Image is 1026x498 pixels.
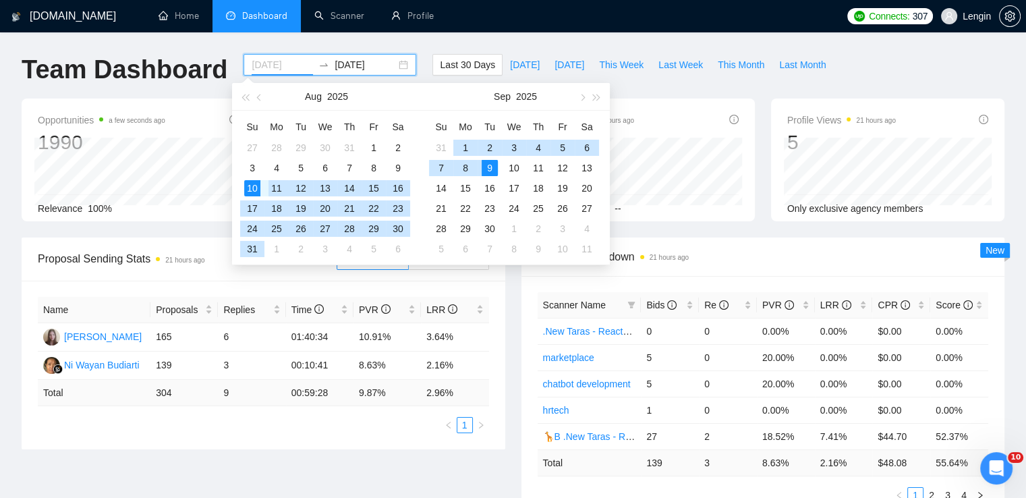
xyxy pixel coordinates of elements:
span: Only exclusive agency members [787,203,923,214]
td: 2025-08-31 [240,239,264,259]
th: Sa [386,116,410,138]
span: info-circle [719,300,729,310]
div: 17 [506,180,522,196]
span: Connects: [869,9,909,24]
div: 21 [433,200,449,217]
td: 2025-08-24 [240,219,264,239]
td: 2025-08-30 [386,219,410,239]
th: Mo [453,116,478,138]
button: [DATE] [503,54,547,76]
button: Aug [305,83,322,110]
div: 4 [341,241,358,257]
td: 2025-09-07 [429,158,453,178]
span: Time [291,304,324,315]
div: 18 [530,180,546,196]
a: 🦒B .New Taras - ReactJS/NextJS rel exp 23/04 [543,431,745,442]
div: 28 [268,140,285,156]
a: hrtech [543,405,569,416]
div: 8 [506,241,522,257]
span: info-circle [381,304,391,314]
div: 19 [554,180,571,196]
span: Relevance [38,203,82,214]
td: 2025-08-29 [362,219,386,239]
span: info-circle [842,300,851,310]
div: 30 [482,221,498,237]
span: CPR [878,300,909,310]
span: This Month [718,57,764,72]
div: 4 [579,221,595,237]
th: Proposals [150,297,218,323]
div: 5 [366,241,382,257]
span: Proposal Sending Stats [38,250,337,267]
div: 8 [366,160,382,176]
span: Opportunities [38,112,165,128]
td: 2025-08-27 [313,219,337,239]
td: 2025-10-10 [550,239,575,259]
div: 31 [244,241,260,257]
div: 14 [433,180,449,196]
div: 2 [293,241,309,257]
time: 21 hours ago [856,117,895,124]
th: Tu [289,116,313,138]
td: 2025-08-04 [264,158,289,178]
div: 15 [366,180,382,196]
h1: Team Dashboard [22,54,227,86]
div: 12 [554,160,571,176]
iframe: Intercom live chat [980,452,1013,485]
th: Sa [575,116,599,138]
td: 2025-08-21 [337,198,362,219]
div: 6 [317,160,333,176]
input: Start date [252,57,313,72]
td: 2025-09-21 [429,198,453,219]
td: 2025-10-03 [550,219,575,239]
div: 31 [341,140,358,156]
div: 29 [293,140,309,156]
div: 29 [457,221,474,237]
td: 2025-07-28 [264,138,289,158]
span: info-circle [729,115,739,124]
td: 2025-09-05 [550,138,575,158]
td: 2025-08-03 [240,158,264,178]
span: filter [627,301,635,309]
button: 2025 [327,83,348,110]
th: Su [240,116,264,138]
td: 0 [699,318,757,344]
button: This Week [592,54,651,76]
div: 26 [554,200,571,217]
div: 26 [293,221,309,237]
div: 27 [579,200,595,217]
button: [DATE] [547,54,592,76]
td: 2025-09-16 [478,178,502,198]
span: filter [625,295,638,315]
td: 2025-10-02 [526,219,550,239]
a: NWNi Wayan Budiarti [43,359,140,370]
img: upwork-logo.png [854,11,865,22]
td: 2025-09-01 [264,239,289,259]
a: setting [999,11,1021,22]
img: gigradar-bm.png [53,364,63,374]
td: 2025-08-06 [313,158,337,178]
td: 2025-09-18 [526,178,550,198]
th: Mo [264,116,289,138]
td: 0 [641,318,699,344]
div: 1990 [38,130,165,155]
time: 21 hours ago [595,117,634,124]
span: Scanner Name [543,300,606,310]
div: 21 [341,200,358,217]
div: 4 [268,160,285,176]
div: 13 [317,180,333,196]
td: 2025-10-11 [575,239,599,259]
div: 3 [554,221,571,237]
td: 2025-09-06 [386,239,410,259]
td: 2025-08-18 [264,198,289,219]
div: 22 [457,200,474,217]
span: info-circle [785,300,794,310]
td: 2025-09-23 [478,198,502,219]
div: [PERSON_NAME] [64,329,142,344]
td: 2025-10-07 [478,239,502,259]
th: Fr [362,116,386,138]
button: Sep [494,83,511,110]
div: 2 [530,221,546,237]
span: Invitations [538,112,634,128]
div: 11 [579,241,595,257]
